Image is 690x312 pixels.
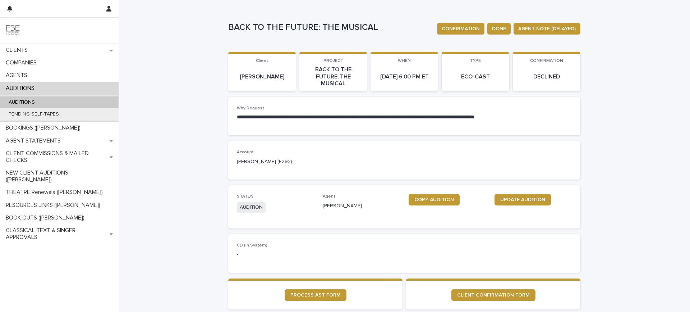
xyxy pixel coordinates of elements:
[285,289,346,301] a: PROCESS AST FORM
[233,73,291,80] p: [PERSON_NAME]
[3,137,66,144] p: AGENT STATEMENTS
[237,106,264,110] span: Why Request
[237,243,267,248] span: CD (In System)
[290,293,341,298] span: PROCESS AST FORM
[3,125,86,131] p: BOOKINGS ([PERSON_NAME])
[494,194,551,205] a: UPDATE AUDITION
[237,150,254,154] span: Account
[3,214,90,221] p: BOOK OUTS ([PERSON_NAME])
[304,66,363,87] p: BACK TO THE FUTURE: THE MUSICAL
[3,111,65,117] p: PENDING SELF-TAPES
[514,23,580,35] button: AGENT NOTE (DELAYED)
[3,59,42,66] p: COMPANIES
[517,73,576,80] p: DECLINED
[323,194,335,199] span: Agent
[437,23,484,35] button: CONFIRMATION
[237,202,266,213] span: AUDITION
[256,59,268,63] span: Client
[451,289,535,301] a: CLIENT CONFIRMATION FORM
[3,85,40,92] p: AUDITIONS
[442,25,480,32] span: CONFIRMATION
[492,25,506,32] span: DONE
[530,59,563,63] span: CONFIRMATION
[237,251,343,258] p: -
[6,23,20,38] img: 9JgRvJ3ETPGCJDhvPVA5
[237,158,343,166] p: [PERSON_NAME] (E292)
[375,73,434,80] p: [DATE] 6:00 PM ET
[500,197,545,202] span: UPDATE AUDITION
[470,59,481,63] span: TYPE
[228,22,431,33] p: BACK TO THE FUTURE: THE MUSICAL
[409,194,460,205] a: COPY AUDITION
[3,227,110,241] p: CLASSICAL TEXT & SINGER APPROVALS
[398,59,411,63] span: WHEN
[3,150,110,164] p: CLIENT COMMISSIONS & MAILED CHECKS
[237,194,254,199] span: STATUS
[3,169,119,183] p: NEW CLIENT AUDITIONS ([PERSON_NAME])
[3,47,33,54] p: CLIENTS
[414,197,454,202] span: COPY AUDITION
[3,72,33,79] p: AGENTS
[3,99,41,105] p: AUDITIONS
[323,202,400,210] p: [PERSON_NAME]
[487,23,511,35] button: DONE
[323,59,343,63] span: PROJECT
[457,293,530,298] span: CLIENT CONFIRMATION FORM
[446,73,505,80] p: ECO-CAST
[3,189,109,196] p: THEATRE Renewals ([PERSON_NAME])
[3,202,106,209] p: RESOURCES LINKS ([PERSON_NAME])
[518,25,576,32] span: AGENT NOTE (DELAYED)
